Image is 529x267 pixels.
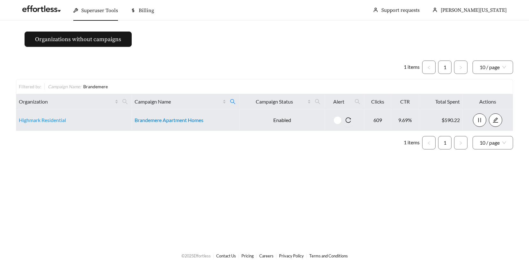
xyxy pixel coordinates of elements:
[364,94,391,110] th: Clicks
[120,97,130,107] span: search
[83,84,108,89] span: Brandemere
[48,84,81,89] span: Campaign Name :
[454,61,467,74] li: Next Page
[309,253,348,258] a: Terms and Conditions
[419,110,462,131] td: $590.22
[240,110,325,131] td: Enabled
[81,7,118,14] span: Superuser Tools
[230,99,236,105] span: search
[135,117,203,123] a: Brandemere Apartment Homes
[422,136,436,149] button: left
[181,253,211,258] span: © 2025 Effortless
[459,66,463,69] span: right
[19,98,114,105] span: Organization
[327,98,351,105] span: Alert
[438,61,451,74] a: 1
[463,94,513,110] th: Actions
[391,94,419,110] th: CTR
[489,113,502,127] button: edit
[381,7,420,13] a: Support requests
[454,61,467,74] button: right
[227,97,238,107] span: search
[427,66,431,69] span: left
[139,7,154,14] span: Billing
[352,97,363,107] span: search
[25,32,132,47] button: Organizations without campaigns
[19,117,66,123] a: Highmark Residential
[391,110,419,131] td: 9.69%
[342,117,355,123] span: reload
[473,117,486,123] span: pause
[489,117,502,123] a: edit
[473,61,513,74] div: Page Size
[19,83,44,90] div: Filtered by:
[459,141,463,145] span: right
[473,113,486,127] button: pause
[480,136,506,149] span: 10 / page
[355,99,360,105] span: search
[454,136,467,149] button: right
[35,35,121,44] span: Organizations without campaigns
[241,253,254,258] a: Pricing
[364,110,391,131] td: 609
[427,141,431,145] span: left
[480,61,506,74] span: 10 / page
[441,7,507,13] span: [PERSON_NAME][US_STATE]
[438,136,451,149] a: 1
[422,136,436,149] li: Previous Page
[135,98,221,105] span: Campaign Name
[279,253,304,258] a: Privacy Policy
[122,99,128,105] span: search
[422,61,436,74] li: Previous Page
[419,94,462,110] th: Total Spent
[315,99,320,105] span: search
[312,97,323,107] span: search
[473,136,513,149] div: Page Size
[216,253,236,258] a: Contact Us
[422,61,436,74] button: left
[404,136,420,149] li: 1 items
[242,98,306,105] span: Campaign Status
[259,253,274,258] a: Careers
[454,136,467,149] li: Next Page
[342,113,355,127] button: reload
[404,61,420,74] li: 1 items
